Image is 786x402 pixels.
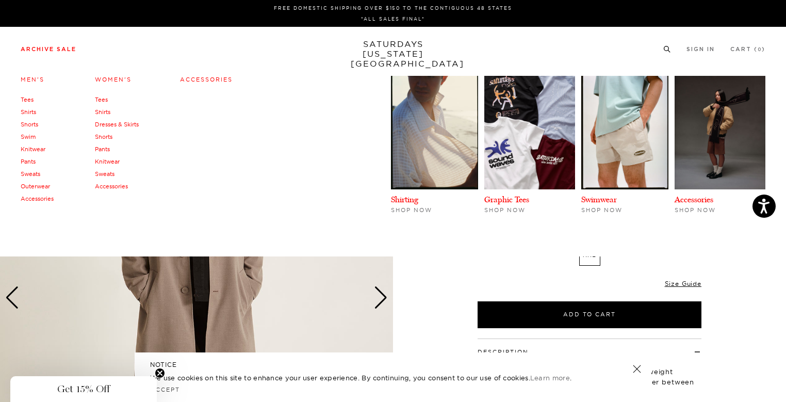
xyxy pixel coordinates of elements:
[95,183,128,190] a: Accessories
[484,195,529,204] a: Graphic Tees
[5,286,19,309] div: Previous slide
[10,376,157,402] div: Get 15% OffClose teaser
[95,146,110,153] a: Pants
[579,245,600,266] label: XXL
[95,108,110,116] a: Shirts
[581,195,617,204] a: Swimwear
[21,195,54,202] a: Accessories
[95,96,108,103] a: Tees
[530,374,570,382] a: Learn more
[150,360,636,369] h5: NOTICE
[21,76,44,83] a: Men's
[478,301,701,328] button: Add to Cart
[21,96,34,103] a: Tees
[25,15,761,23] p: *ALL SALES FINAL*
[95,170,114,178] a: Sweats
[21,121,38,128] a: Shorts
[25,4,761,12] p: FREE DOMESTIC SHIPPING OVER $150 TO THE CONTIGUOUS 48 STATES
[95,158,120,165] a: Knitwear
[374,286,388,309] div: Next slide
[391,195,418,204] a: Shirting
[155,368,165,378] button: Close teaser
[665,280,701,287] a: Size Guide
[21,46,76,52] a: Archive Sale
[686,46,715,52] a: Sign In
[180,76,233,83] a: Accessories
[150,373,599,383] p: We use cookies on this site to enhance your user experience. By continuing, you consent to our us...
[21,170,40,178] a: Sweats
[351,39,436,69] a: SATURDAYS[US_STATE][GEOGRAPHIC_DATA]
[730,46,765,52] a: Cart (0)
[675,195,713,204] a: Accessories
[95,76,132,83] a: Women's
[57,383,110,395] span: Get 15% Off
[95,133,112,140] a: Shorts
[21,108,36,116] a: Shirts
[758,47,762,52] small: 0
[95,121,139,128] a: Dresses & Skirts
[21,133,36,140] a: Swim
[21,146,45,153] a: Knitwear
[21,158,36,165] a: Pants
[21,183,50,190] a: Outerwear
[150,386,180,393] a: Accept
[478,349,529,355] button: Description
